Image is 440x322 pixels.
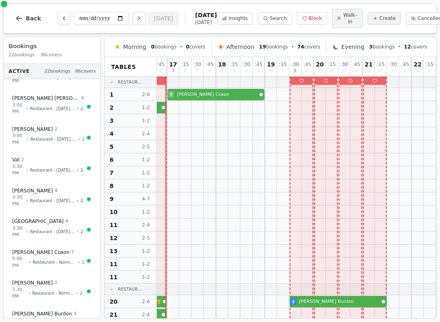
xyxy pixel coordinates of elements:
span: 2 - 4 [136,222,156,228]
span: 2 [110,104,114,112]
span: • [26,136,29,142]
span: 12 [404,44,411,50]
span: 0 [355,69,357,73]
span: 5:00 PM [12,256,27,269]
span: 7 [170,92,173,98]
span: Back [26,15,41,21]
span: • [76,290,78,296]
span: 20 [80,106,84,112]
span: 2 - 8 [136,91,156,98]
span: • [26,198,29,204]
span: Restaurant - [DATE] Lunch Menu [31,136,77,142]
span: 7 [110,169,114,177]
span: Create [379,15,396,22]
span: 0 [196,69,198,73]
span: Morning [123,43,146,51]
span: [PERSON_NAME] Burdon [12,311,72,317]
span: covers [297,44,320,50]
span: 2 - 4 [136,130,156,137]
span: 20 [110,298,117,306]
span: 1 - 2 [136,209,156,215]
span: [PERSON_NAME] [12,280,53,286]
span: 2 - 6 [136,298,156,305]
span: 3:30 PM [12,225,24,238]
span: 1 - 2 [136,170,156,176]
span: Active [9,68,30,75]
span: • [28,290,31,296]
span: 1 - 2 [136,183,156,189]
span: 22 bookings [44,68,70,75]
span: : 45 [304,62,311,67]
span: Insights [229,15,248,22]
button: Search [258,12,292,24]
span: Restaurant - Normal Menu [32,290,74,296]
span: 3 [292,299,295,305]
span: : 15 [181,62,189,67]
span: : 15 [230,62,238,67]
span: 0 [184,69,186,73]
button: [GEOGRAPHIC_DATA] 43:30 PM•Restaurant - [DATE] Lunch Menu•26 [7,214,97,243]
button: Back [9,9,48,28]
span: 3:00 PM [12,102,24,115]
span: [PERSON_NAME] Coxon [177,91,258,98]
span: : 15 [426,62,433,67]
span: 0 [404,69,406,73]
button: [PERSON_NAME] Coxon75:00 PM•Restaurant - Normal Menu•1 [7,245,97,274]
span: 18 [218,62,226,67]
span: 1 [110,90,114,99]
span: Restaurant - [DATE] Lunch Menu [30,229,75,235]
span: 7 [71,249,74,256]
span: Walk-in [343,12,357,25]
button: [DATE] [149,12,178,25]
button: [PERSON_NAME] 27:30 PM•Restaurant - Normal Menu•23 [7,275,97,304]
span: 11 [110,273,117,281]
span: 0 [416,69,419,73]
span: 0 [208,69,211,73]
span: • [77,198,79,204]
span: : 45 [401,62,409,67]
span: [DATE] [195,19,217,26]
span: 2 [21,157,24,163]
span: 3:30 PM [12,194,24,207]
span: 23 [80,167,84,173]
span: : 30 [389,62,397,67]
span: : 30 [291,62,299,67]
span: 3:30 PM [12,163,24,177]
span: [GEOGRAPHIC_DATA] [12,218,64,225]
span: 21 [80,198,84,204]
span: 0 [319,69,321,73]
span: 86 covers [75,68,96,75]
span: • [398,44,400,50]
span: [PERSON_NAME] Burdon [299,298,380,305]
button: Insights [217,12,253,24]
span: 1 - 2 [136,261,156,267]
span: • [77,167,79,173]
span: 0 [151,44,154,50]
span: : 30 [340,62,348,67]
span: covers [186,44,205,50]
span: 0 [233,69,235,73]
span: 0 [257,69,260,73]
span: 8 [110,182,114,190]
span: Val [12,157,20,163]
span: 1 - 2 [136,117,156,124]
span: • [77,229,79,235]
span: 20 [316,62,323,67]
span: 0 [330,69,333,73]
button: Block [297,12,327,24]
span: : 45 [206,62,213,67]
span: bookings [151,44,176,50]
span: 1 - 2 [136,104,156,111]
span: • [26,229,29,235]
span: 2 [82,136,84,142]
span: 0 [221,69,223,73]
span: 0 [367,69,370,73]
span: Restaurant - Normal Menu [33,259,76,265]
span: 12 [110,234,117,242]
span: • [26,167,29,173]
span: bookings [369,44,394,50]
span: 4 [81,95,84,102]
span: Evening [341,43,364,51]
span: • [291,44,294,50]
span: 1 - 2 [136,274,156,280]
